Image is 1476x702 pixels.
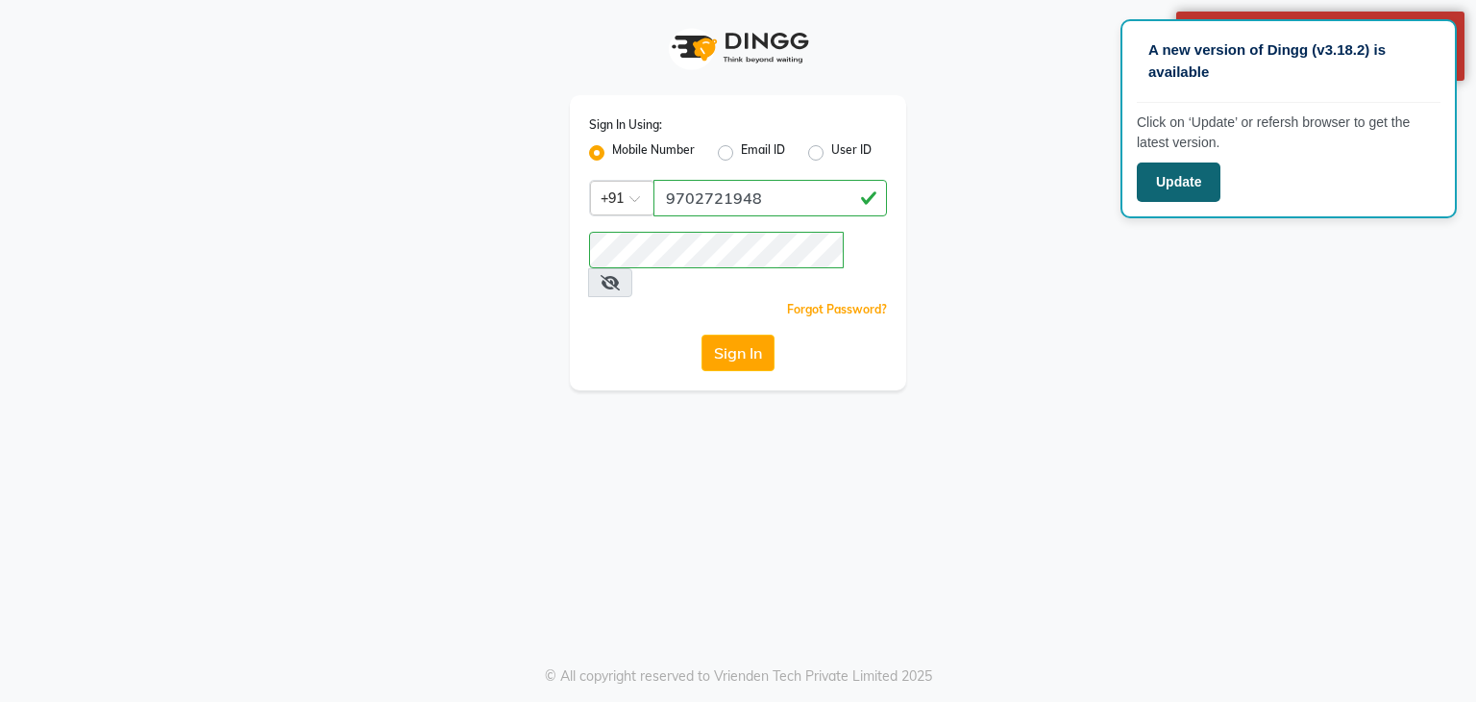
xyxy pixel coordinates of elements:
label: User ID [831,141,872,164]
p: Click on ‘Update’ or refersh browser to get the latest version. [1137,113,1440,153]
p: A new version of Dingg (v3.18.2) is available [1148,39,1429,83]
label: Email ID [741,141,785,164]
input: Username [653,180,887,216]
label: Mobile Number [612,141,695,164]
button: Sign In [701,335,775,371]
label: Sign In Using: [589,116,662,134]
a: Forgot Password? [787,302,887,316]
input: Username [589,232,844,268]
button: Update [1137,163,1220,202]
img: logo1.svg [661,19,815,76]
